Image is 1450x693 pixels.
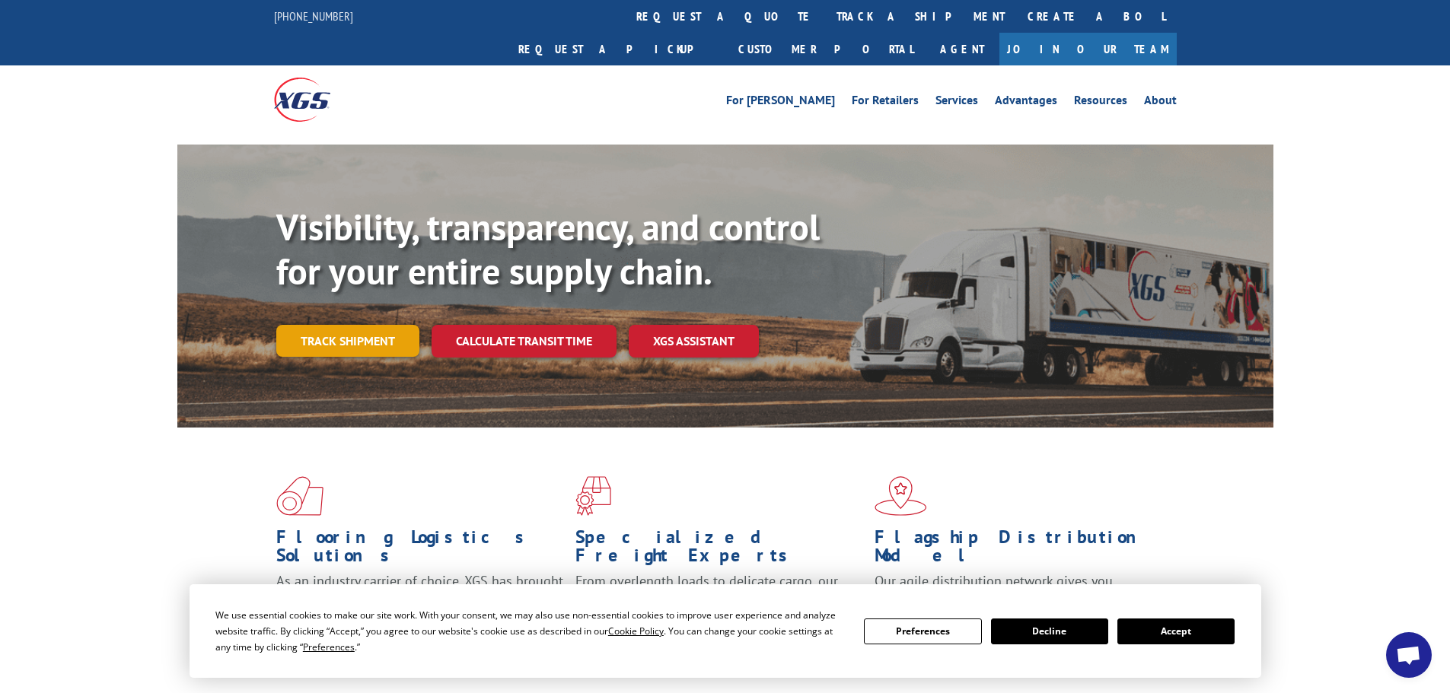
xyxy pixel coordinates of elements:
a: Request a pickup [507,33,727,65]
a: Services [935,94,978,111]
span: As an industry carrier of choice, XGS has brought innovation and dedication to flooring logistics... [276,572,563,626]
h1: Specialized Freight Experts [575,528,863,572]
a: Customer Portal [727,33,925,65]
b: Visibility, transparency, and control for your entire supply chain. [276,203,820,294]
a: [PHONE_NUMBER] [274,8,353,24]
a: For Retailers [852,94,919,111]
img: xgs-icon-focused-on-flooring-red [575,476,611,516]
div: Cookie Consent Prompt [190,584,1261,678]
button: Decline [991,618,1108,644]
h1: Flagship Distribution Model [875,528,1162,572]
span: Preferences [303,641,355,653]
button: Accept [1117,618,1235,644]
img: xgs-icon-total-supply-chain-intelligence-red [276,476,323,516]
a: Agent [925,33,999,65]
a: About [1144,94,1177,111]
a: Resources [1074,94,1127,111]
a: Calculate transit time [432,325,617,358]
a: Advantages [995,94,1057,111]
div: We use essential cookies to make our site work. With your consent, we may also use non-essential ... [215,607,846,655]
img: xgs-icon-flagship-distribution-model-red [875,476,927,516]
a: XGS ASSISTANT [629,325,759,358]
div: Open chat [1386,632,1432,678]
span: Cookie Policy [608,625,664,637]
h1: Flooring Logistics Solutions [276,528,564,572]
p: From overlength loads to delicate cargo, our experienced staff knows the best way to move your fr... [575,572,863,640]
a: Track shipment [276,325,419,357]
button: Preferences [864,618,981,644]
a: Join Our Team [999,33,1177,65]
a: For [PERSON_NAME] [726,94,835,111]
span: Our agile distribution network gives you nationwide inventory management on demand. [875,572,1155,608]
